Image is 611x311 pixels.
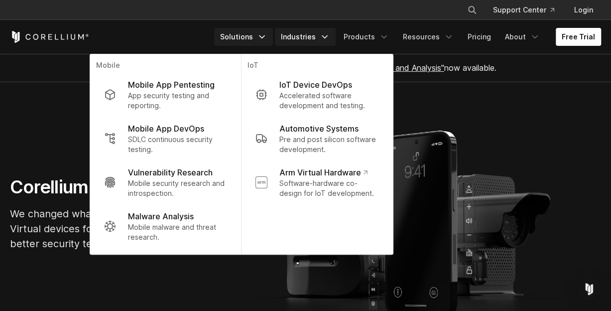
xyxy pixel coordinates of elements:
[566,1,601,19] a: Login
[96,117,235,160] a: Mobile App DevOps SDLC continuous security testing.
[577,277,601,301] div: Open Intercom Messenger
[279,123,359,135] p: Automotive Systems
[247,60,387,73] p: IoT
[128,135,227,155] p: SDLC continuous security testing.
[10,176,309,198] h1: Corellium Virtual Hardware
[10,31,89,43] a: Corellium Home
[455,1,601,19] div: Navigation Menu
[128,166,213,178] p: Vulnerability Research
[279,166,367,178] p: Arm Virtual Hardware
[556,28,601,46] a: Free Trial
[128,91,227,111] p: App security testing and reporting.
[128,79,215,91] p: Mobile App Pentesting
[96,73,235,117] a: Mobile App Pentesting App security testing and reporting.
[214,28,273,46] a: Solutions
[397,28,460,46] a: Resources
[338,28,395,46] a: Products
[279,91,379,111] p: Accelerated software development and testing.
[214,28,601,46] div: Navigation Menu
[485,1,562,19] a: Support Center
[247,73,387,117] a: IoT Device DevOps Accelerated software development and testing.
[275,28,336,46] a: Industries
[247,117,387,160] a: Automotive Systems Pre and post silicon software development.
[128,222,227,242] p: Mobile malware and threat research.
[279,178,379,198] p: Software-hardware co-design for IoT development.
[128,178,227,198] p: Mobile security research and introspection.
[279,79,352,91] p: IoT Device DevOps
[128,210,194,222] p: Malware Analysis
[247,160,387,204] a: Arm Virtual Hardware Software-hardware co-design for IoT development.
[279,135,379,155] p: Pre and post silicon software development.
[128,123,204,135] p: Mobile App DevOps
[96,160,235,204] a: Vulnerability Research Mobile security research and introspection.
[96,60,235,73] p: Mobile
[462,28,497,46] a: Pricing
[463,1,481,19] button: Search
[499,28,546,46] a: About
[96,204,235,248] a: Malware Analysis Mobile malware and threat research.
[10,206,309,251] p: We changed what's possible, so you can build what's next. Virtual devices for iOS, Android, and A...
